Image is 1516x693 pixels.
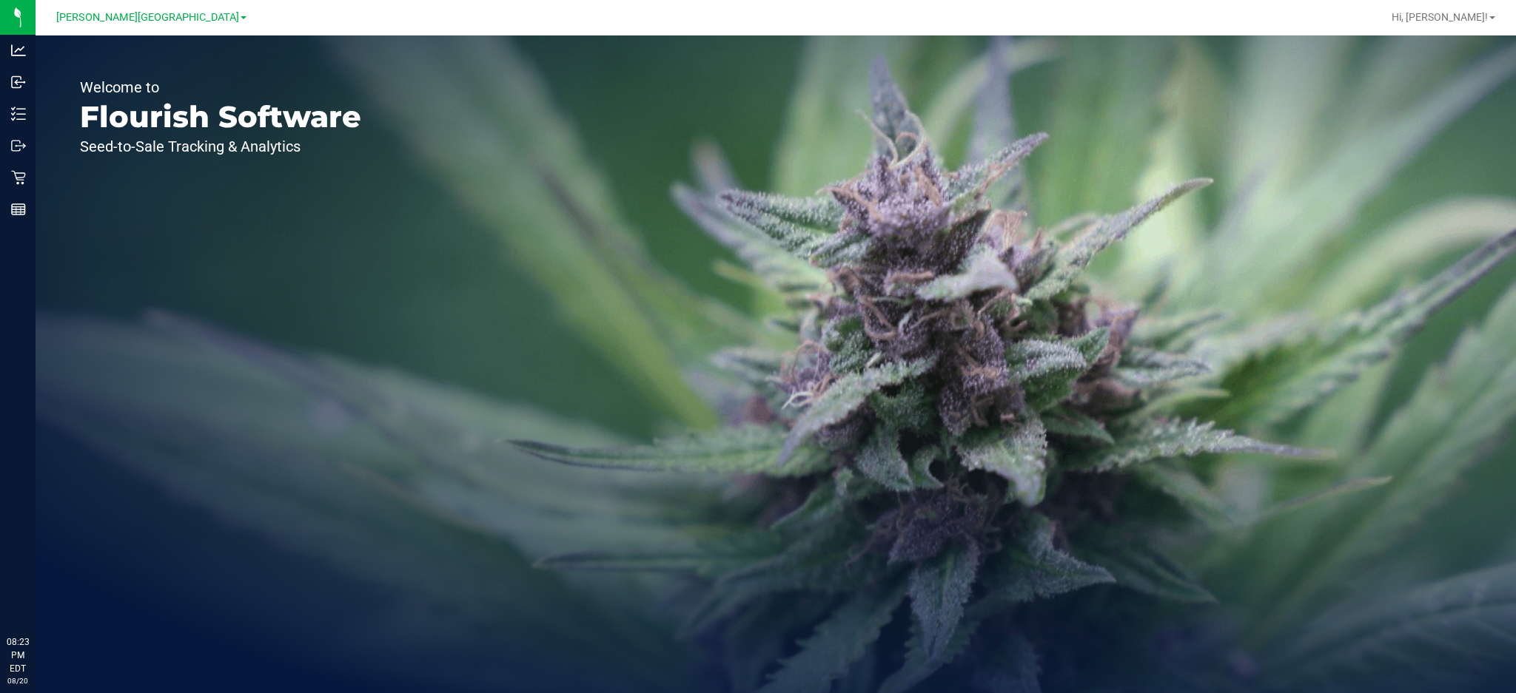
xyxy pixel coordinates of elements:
[11,170,26,185] inline-svg: Retail
[1392,11,1488,23] span: Hi, [PERSON_NAME]!
[11,107,26,121] inline-svg: Inventory
[80,102,361,132] p: Flourish Software
[80,80,361,95] p: Welcome to
[56,11,239,24] span: [PERSON_NAME][GEOGRAPHIC_DATA]
[11,138,26,153] inline-svg: Outbound
[11,43,26,58] inline-svg: Analytics
[7,635,29,675] p: 08:23 PM EDT
[7,675,29,686] p: 08/20
[80,139,361,154] p: Seed-to-Sale Tracking & Analytics
[15,575,59,619] iframe: Resource center
[11,202,26,217] inline-svg: Reports
[11,75,26,89] inline-svg: Inbound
